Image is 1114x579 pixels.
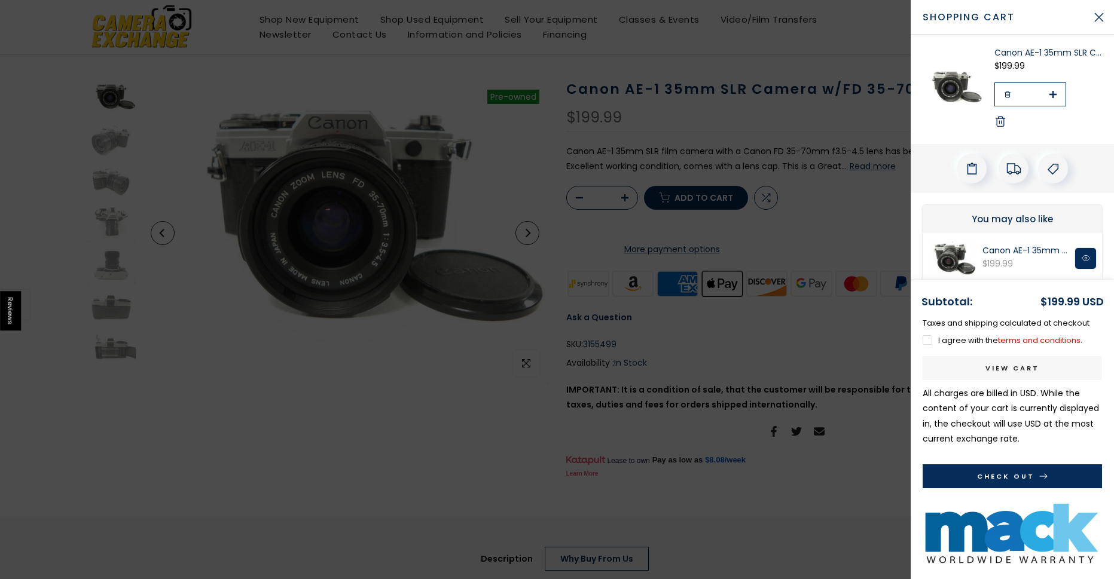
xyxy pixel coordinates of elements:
div: $199.99 [982,256,1069,271]
div: $199.99 [994,59,1102,73]
p: All charges are billed in USD. While the content of your cart is currently displayed in , the che... [923,386,1102,446]
button: Close Cart [1084,2,1114,32]
div: Add A Coupon [1038,154,1068,183]
strong: Subtotal: [921,294,972,309]
a: terms and conditions [998,335,1081,346]
div: Estimate Shipping [999,154,1028,183]
div: $199.99 USD [1040,292,1104,311]
div: You may also like [923,205,1102,233]
label: I agree with the . [923,335,1082,346]
button: Check Out [923,464,1102,488]
div: Add Order Note [957,154,987,183]
a: View cart [923,356,1102,380]
span: Shopping cart [923,10,1084,24]
a: Canon AE-1 35mm SLR Camera w/FD 35-70mm f3.5-4.5 [994,47,1102,59]
img: Canon AE-1 35mm SLR w/FD Zoom 35-70mm f3.5-4.5 35mm Film Cameras - 35mm SLR Cameras - 35mm SLR St... [929,239,976,275]
img: Canon AE-1 35mm SLR Camera w/FD 35-70mm f3.5-4.5 35mm Film Cameras - 35mm SLR Cameras - 35mm SLR ... [923,47,982,132]
img: Mack Used 2 Year Warranty Under $500 Warranty Mack Warranty MACKU259 [923,500,1102,567]
a: Canon AE-1 35mm SLR w/FD Zoom 35-70mm f3.5-4.5 [982,245,1069,256]
p: Taxes and shipping calculated at checkout [923,316,1102,330]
